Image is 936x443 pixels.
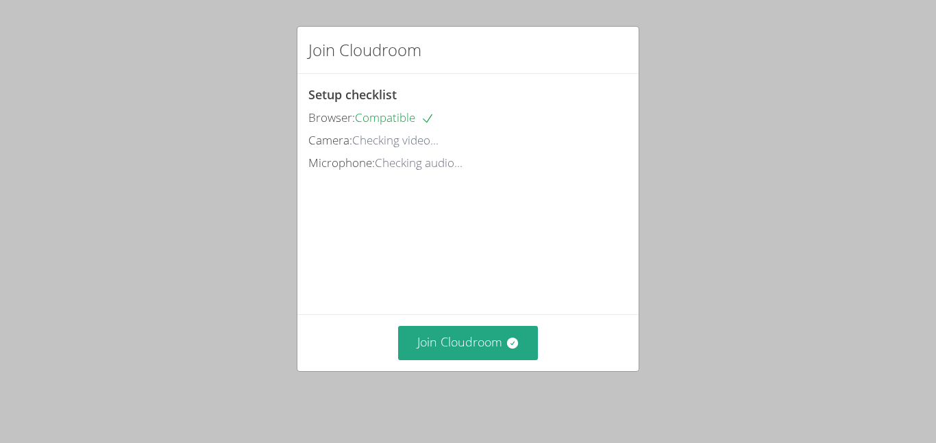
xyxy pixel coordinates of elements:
[355,110,434,125] span: Compatible
[308,132,352,148] span: Camera:
[308,110,355,125] span: Browser:
[375,155,463,170] span: Checking audio...
[308,86,397,103] span: Setup checklist
[398,326,539,359] button: Join Cloudroom
[308,38,421,62] h2: Join Cloudroom
[352,132,439,148] span: Checking video...
[308,155,375,170] span: Microphone:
